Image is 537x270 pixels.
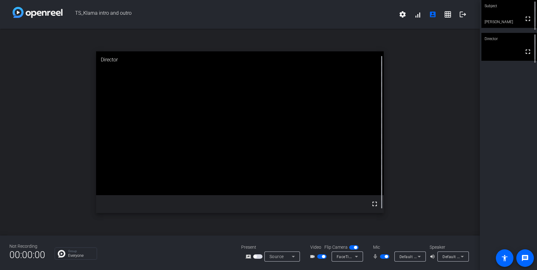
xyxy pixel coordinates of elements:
div: Mic [367,244,430,251]
p: Everyone [68,254,94,257]
div: Not Recording [9,243,45,250]
mat-icon: accessibility [501,254,508,262]
div: Speaker [430,244,467,251]
div: Present [241,244,304,251]
mat-icon: screen_share_outline [246,253,253,260]
span: Video [310,244,321,251]
div: Director [481,33,537,45]
span: Flip Camera [324,244,348,251]
img: Chat Icon [58,250,65,257]
mat-icon: fullscreen [524,48,532,55]
mat-icon: message [521,254,529,262]
span: FaceTime HD Camera (4E23:4E8C) [337,254,401,259]
span: 00:00:00 [9,247,45,262]
mat-icon: fullscreen [524,15,532,23]
span: TS_Klarna intro and outro [62,7,395,22]
img: white-gradient.svg [13,7,62,18]
mat-icon: mic_none [372,253,380,260]
mat-icon: account_box [429,11,437,18]
mat-icon: logout [459,11,467,18]
span: Default - MacBook Air Speakers (Built-in) [442,254,517,259]
div: Director [96,51,384,68]
button: signal_cellular_alt [410,7,425,22]
p: Group [68,250,94,253]
span: Default - MacBook Air Microphone (Built-in) [399,254,479,259]
mat-icon: settings [399,11,406,18]
span: Source [269,254,284,259]
mat-icon: videocam_outline [310,253,317,260]
mat-icon: fullscreen [371,200,378,208]
mat-icon: grid_on [444,11,452,18]
mat-icon: volume_up [430,253,437,260]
